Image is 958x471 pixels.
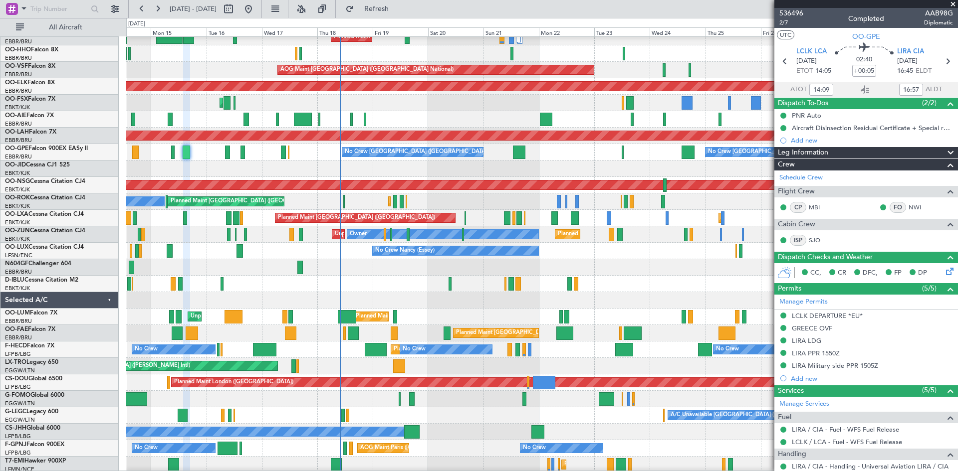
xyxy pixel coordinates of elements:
[5,96,28,102] span: OO-FSX
[897,47,924,57] span: LIRA CIA
[792,438,902,446] a: LCLK / LCA - Fuel - WFS Fuel Release
[5,317,32,325] a: EBBR/BRU
[174,375,293,390] div: Planned Maint London ([GEOGRAPHIC_DATA])
[5,80,55,86] a: OO-ELKFalcon 8X
[360,441,465,456] div: AOG Maint Paris ([GEOGRAPHIC_DATA])
[924,18,953,27] span: Diplomatic
[135,441,158,456] div: No Crew
[5,113,26,119] span: OO-AIE
[779,18,803,27] span: 2/7
[5,310,30,316] span: OO-LUM
[5,38,32,45] a: EBBR/BRU
[708,145,875,159] div: No Crew [GEOGRAPHIC_DATA] ([GEOGRAPHIC_DATA] National)
[5,359,26,365] span: LX-TRO
[5,400,35,407] a: EGGW/LTN
[5,343,27,349] span: F-HECD
[856,55,872,65] span: 02:40
[5,120,32,128] a: EBBR/BRU
[716,342,739,357] div: No Crew
[345,145,512,159] div: No Crew [GEOGRAPHIC_DATA] ([GEOGRAPHIC_DATA] National)
[5,268,32,276] a: EBBR/BRU
[777,30,794,39] button: UTC
[5,202,30,210] a: EBKT/KJK
[5,153,32,160] a: EBBR/BRU
[5,392,30,398] span: G-FOMO
[394,342,551,357] div: Planned Maint [GEOGRAPHIC_DATA] ([GEOGRAPHIC_DATA])
[922,283,937,294] span: (5/5)
[128,20,145,28] div: [DATE]
[5,425,26,431] span: CS-JHH
[5,392,64,398] a: G-FOMOGlobal 6000
[5,169,30,177] a: EBKT/KJK
[5,261,28,267] span: N604GF
[170,4,217,13] span: [DATE] - [DATE]
[5,277,78,283] a: D-IBLUCessna Citation M2
[792,425,899,434] a: LIRA / CIA - Fuel - WFS Fuel Release
[792,312,863,320] div: LCLK DEPARTURE *EU*
[317,27,373,36] div: Thu 18
[922,385,937,395] span: (5/5)
[796,66,813,76] span: ETOT
[790,202,806,213] div: CP
[5,162,70,168] a: OO-JIDCessna CJ1 525
[5,442,64,448] a: F-GPNJFalcon 900EX
[456,325,637,340] div: Planned Maint [GEOGRAPHIC_DATA] ([GEOGRAPHIC_DATA] National)
[341,1,401,17] button: Refresh
[761,27,816,36] div: Fri 26
[779,8,803,18] span: 536496
[5,211,84,217] a: OO-LXACessna Citation CJ4
[280,62,454,77] div: AOG Maint [GEOGRAPHIC_DATA] ([GEOGRAPHIC_DATA] National)
[5,228,85,234] a: OO-ZUNCessna Citation CJ4
[5,96,55,102] a: OO-FSXFalcon 7X
[5,416,35,424] a: EGGW/LTN
[890,202,906,213] div: FO
[779,297,828,307] a: Manage Permits
[809,203,831,212] a: MBI
[5,47,58,53] a: OO-HHOFalcon 8X
[5,252,32,259] a: LFSN/ENC
[779,399,829,409] a: Manage Services
[922,98,937,108] span: (2/2)
[5,326,55,332] a: OO-FAEFalcon 7X
[894,268,902,278] span: FP
[30,1,88,16] input: Trip Number
[897,56,918,66] span: [DATE]
[278,210,435,225] div: Planned Maint [GEOGRAPHIC_DATA] ([GEOGRAPHIC_DATA])
[5,244,28,250] span: OO-LUX
[5,63,28,69] span: OO-VSF
[5,146,88,152] a: OO-GPEFalcon 900EX EASy II
[838,268,846,278] span: CR
[5,178,85,184] a: OO-NSGCessna Citation CJ4
[909,203,931,212] a: NWI
[5,343,54,349] a: F-HECDFalcon 7X
[373,27,428,36] div: Fri 19
[5,326,28,332] span: OO-FAE
[5,425,60,431] a: CS-JHHGlobal 6000
[791,136,953,145] div: Add new
[778,385,804,397] span: Services
[5,71,32,78] a: EBBR/BRU
[5,129,56,135] a: OO-LAHFalcon 7X
[428,27,483,36] div: Sat 20
[5,376,62,382] a: CS-DOUGlobal 6500
[135,342,158,357] div: No Crew
[5,334,32,341] a: EBBR/BRU
[5,195,85,201] a: OO-ROKCessna Citation CJ4
[5,442,26,448] span: F-GPNJ
[815,66,831,76] span: 14:05
[809,84,833,96] input: --:--
[778,449,806,460] span: Handling
[792,462,949,471] a: LIRA / CIA - Handling - Universal Aviation LIRA / CIA
[5,409,58,415] a: G-LEGCLegacy 600
[796,56,817,66] span: [DATE]
[5,63,55,69] a: OO-VSFFalcon 8X
[5,458,66,464] a: T7-EMIHawker 900XP
[792,324,832,332] div: GREECE OVF
[779,173,823,183] a: Schedule Crew
[11,19,108,35] button: All Aircraft
[151,27,206,36] div: Mon 15
[778,219,815,230] span: Cabin Crew
[5,458,24,464] span: T7-EMI
[5,409,26,415] span: G-LEGC
[207,27,262,36] div: Tue 16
